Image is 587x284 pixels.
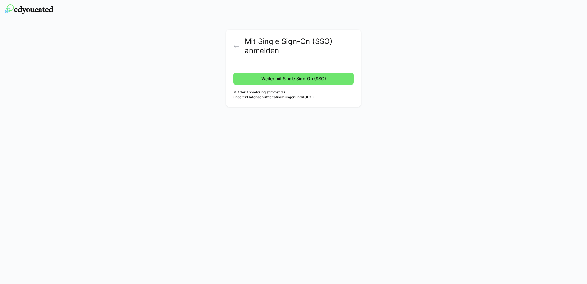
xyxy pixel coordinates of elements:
[233,90,354,100] p: Mit der Anmeldung stimmst du unseren und zu.
[247,95,295,99] a: Datenschutzbestimmungen
[233,73,354,85] button: Weiter mit Single Sign-On (SSO)
[260,76,327,82] span: Weiter mit Single Sign-On (SSO)
[5,4,53,14] img: edyoucated
[302,95,309,99] a: AGB
[245,37,354,55] h2: Mit Single Sign-On (SSO) anmelden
